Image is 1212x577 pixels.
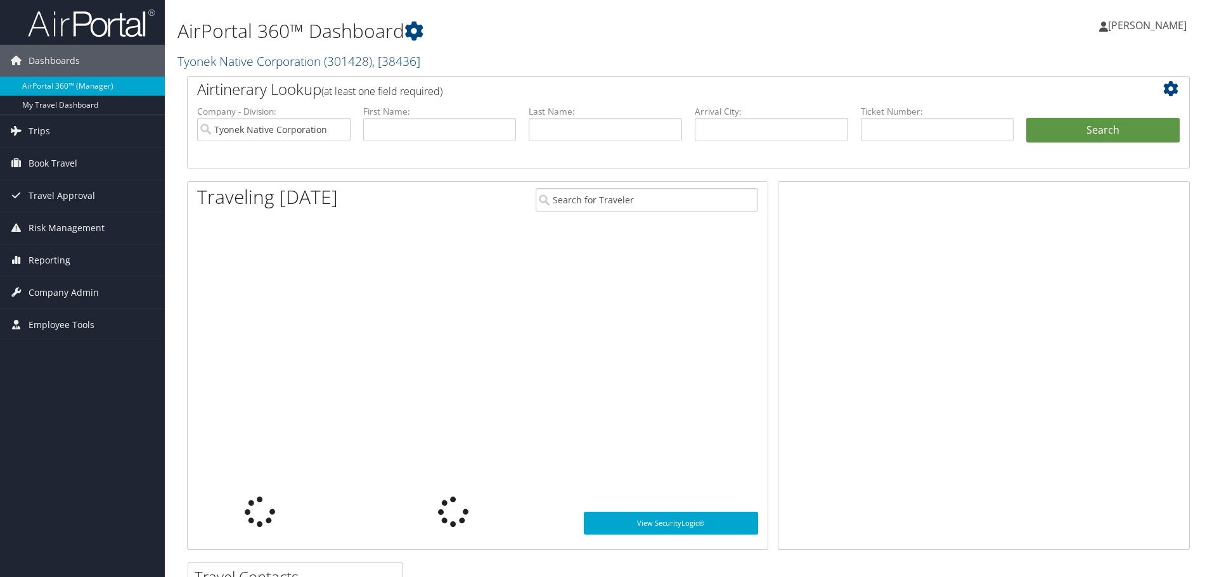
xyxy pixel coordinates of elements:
label: Last Name: [529,105,682,118]
label: Ticket Number: [861,105,1014,118]
label: Company - Division: [197,105,351,118]
h1: Traveling [DATE] [197,184,338,210]
h2: Airtinerary Lookup [197,79,1096,100]
label: First Name: [363,105,517,118]
span: Company Admin [29,277,99,308]
span: , [ 38436 ] [372,53,420,70]
label: Arrival City: [695,105,848,118]
a: View SecurityLogic® [584,512,758,535]
a: Tyonek Native Corporation [177,53,420,70]
span: Dashboards [29,45,80,77]
span: Travel Approval [29,180,95,212]
span: Risk Management [29,212,105,244]
span: (at least one field required) [321,84,442,98]
span: Book Travel [29,148,77,179]
span: ( 301428 ) [324,53,372,70]
button: Search [1026,118,1180,143]
span: Reporting [29,244,70,276]
h1: AirPortal 360™ Dashboard [177,18,859,44]
span: Employee Tools [29,309,94,341]
span: [PERSON_NAME] [1108,18,1187,32]
input: Search for Traveler [536,188,758,212]
img: airportal-logo.png [28,8,155,38]
span: Trips [29,115,50,147]
a: [PERSON_NAME] [1099,6,1199,44]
